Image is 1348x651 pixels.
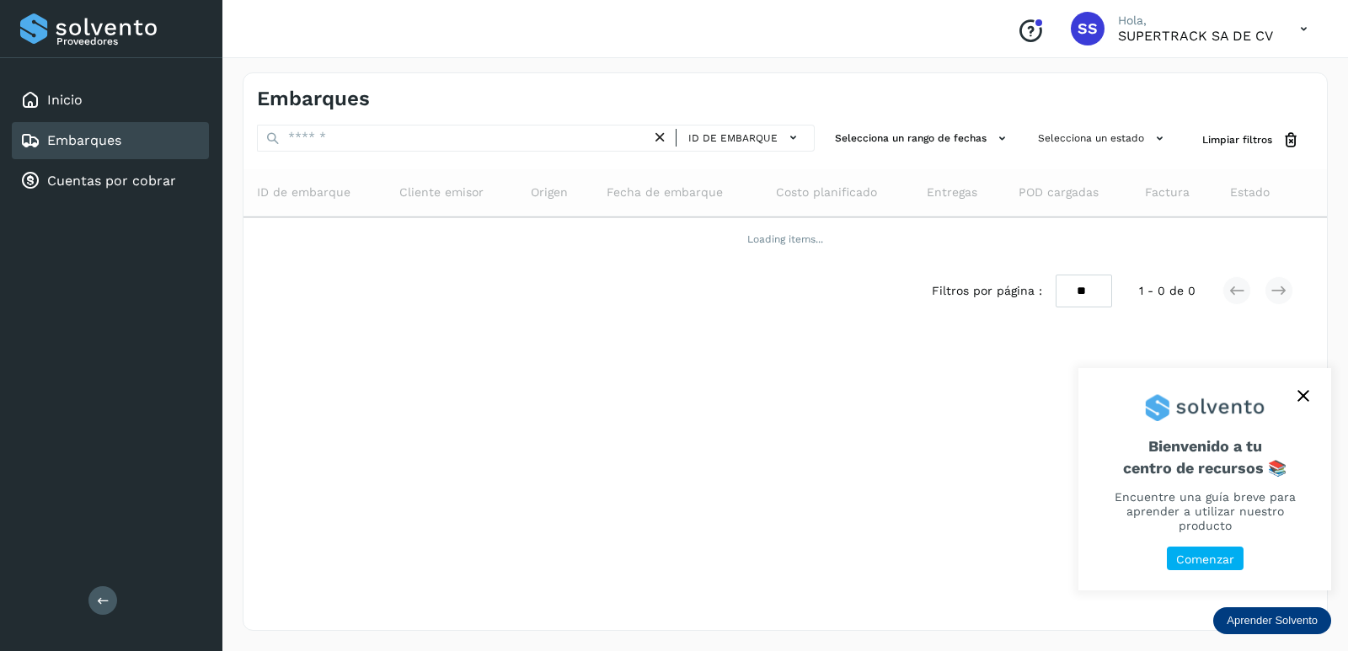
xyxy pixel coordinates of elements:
button: Selecciona un rango de fechas [828,125,1018,152]
p: SUPERTRACK SA DE CV [1118,28,1273,44]
button: ID de embarque [683,125,807,150]
button: Comenzar [1167,547,1244,571]
span: Estado [1230,184,1270,201]
p: Proveedores [56,35,202,47]
span: Cliente emisor [399,184,484,201]
span: ID de embarque [688,131,778,146]
span: ID de embarque [257,184,350,201]
div: Cuentas por cobrar [12,163,209,200]
span: Fecha de embarque [607,184,723,201]
button: close, [1291,383,1316,408]
span: Costo planificado [776,184,877,201]
button: Limpiar filtros [1189,125,1313,156]
span: Origen [531,184,568,201]
span: Limpiar filtros [1202,132,1272,147]
div: Inicio [12,82,209,119]
p: Hola, [1118,13,1273,28]
div: Aprender Solvento [1078,368,1331,590]
div: Embarques [12,122,209,159]
span: Entregas [927,184,977,201]
p: Aprender Solvento [1227,614,1318,627]
a: Cuentas por cobrar [47,173,176,189]
h4: Embarques [257,87,370,111]
td: Loading items... [243,217,1327,261]
span: 1 - 0 de 0 [1139,282,1196,300]
span: POD cargadas [1019,184,1099,201]
span: Filtros por página : [932,282,1042,300]
span: Factura [1145,184,1190,201]
span: Bienvenido a tu [1099,437,1311,477]
button: Selecciona un estado [1031,125,1175,152]
a: Inicio [47,92,83,108]
p: Comenzar [1176,552,1234,567]
a: Embarques [47,132,121,148]
p: centro de recursos 📚 [1099,459,1311,478]
p: Encuentre una guía breve para aprender a utilizar nuestro producto [1099,490,1311,532]
div: Aprender Solvento [1213,607,1331,634]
